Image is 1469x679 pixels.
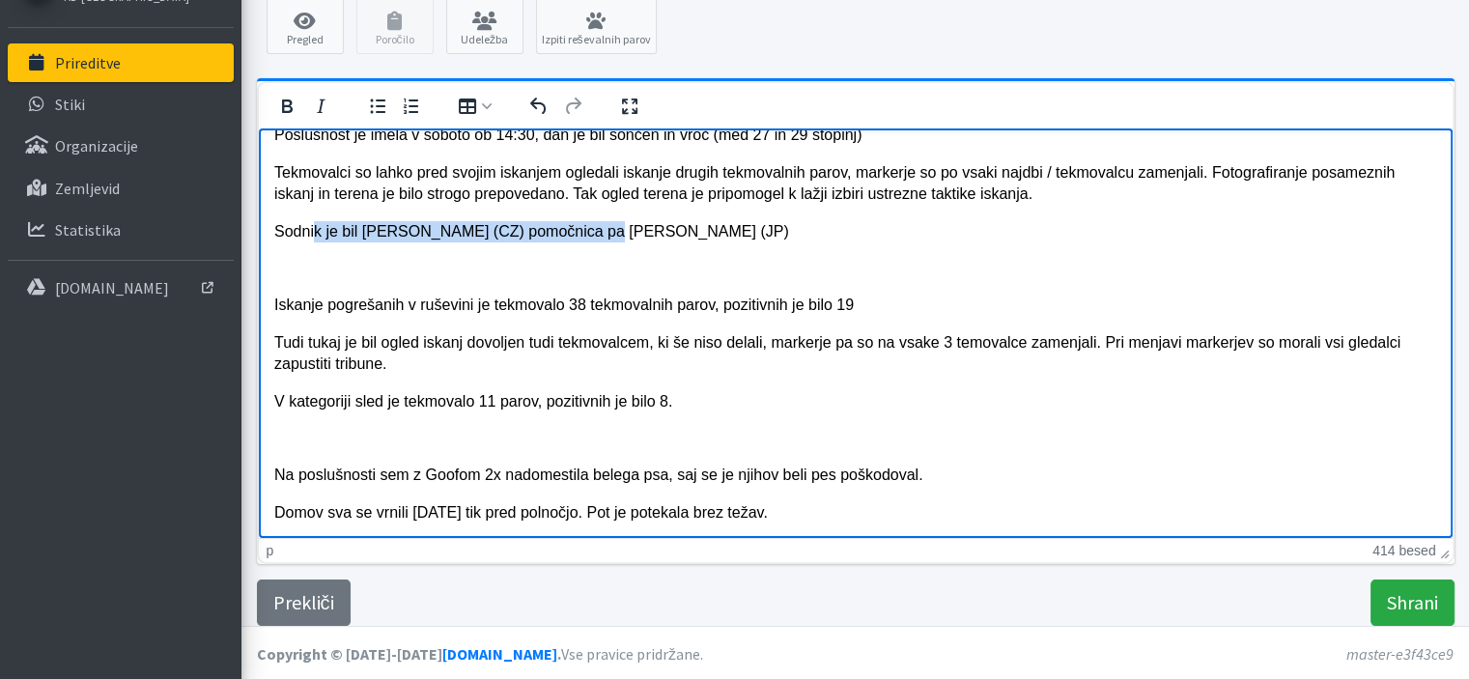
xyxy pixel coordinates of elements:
button: Poševno [304,93,337,120]
p: Organizacije [55,136,138,156]
p: Tudi tukaj je bil ogled iskanj dovoljen tudi tekmovalcem, ki še niso delali, markerje pa so na vs... [15,204,1178,247]
a: Organizacije [8,127,234,165]
p: Domov sva se vrnili [DATE] tik pred polnočjo. Pot je potekala brez težav. [15,374,1178,395]
strong: Copyright © [DATE]-[DATE] . [257,644,561,664]
button: Čez cel zaslon [613,93,646,120]
button: Ponovno uveljavi [556,93,589,120]
div: p [267,543,274,558]
em: master-e3f43ce9 [1346,644,1454,664]
p: Stiki [55,95,85,114]
button: Krepko [270,93,303,120]
a: Zemljevid [8,169,234,208]
p: Na poslušnosti sem z Goofom 2x nadomestila belega psa, saj se je njihov beli pes poškodoval. [15,336,1178,357]
p: Statistika [55,220,121,240]
input: Shrani [1370,580,1455,626]
p: Prireditve [55,53,121,72]
button: Tabela [452,93,498,120]
a: Stiki [8,85,234,124]
p: Zemljevid [55,179,120,198]
p: Tekmovalci so lahko pred svojim iskanjem ogledali iskanje drugih tekmovalnih parov, markerje so p... [15,34,1178,77]
button: 414 besed [1372,543,1435,558]
p: Sodnik je bil [PERSON_NAME] (CZ) pomočnica pa [PERSON_NAME] (JP) [15,93,1178,114]
button: Razveljavi [523,93,555,120]
a: Statistika [8,211,234,249]
button: Oštevilčen seznam [395,93,428,120]
p: V kategoriji sled je tekmovalo 11 parov, pozitivnih je bilo 8. [15,263,1178,284]
a: Prekliči [257,580,351,626]
a: [DOMAIN_NAME] [442,644,557,664]
p: Iskanje pogrešanih v ruševini je tekmovalo 38 tekmovalnih parov, pozitivnih je bilo 19 [15,166,1178,187]
button: Označen seznam [361,93,394,120]
a: Prireditve [8,43,234,82]
div: Press the Up and Down arrow keys to resize the editor. [1440,542,1450,559]
a: [DOMAIN_NAME] [8,269,234,307]
p: [DOMAIN_NAME] [55,278,169,297]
